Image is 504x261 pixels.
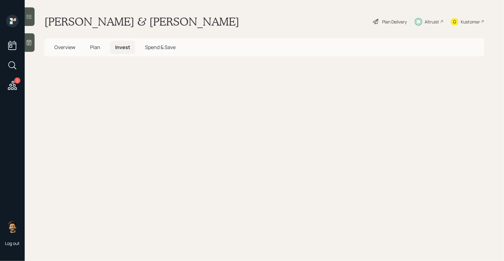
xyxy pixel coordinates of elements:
span: Invest [115,44,130,51]
h1: [PERSON_NAME] & [PERSON_NAME] [44,15,239,28]
span: Overview [54,44,75,51]
img: eric-schwartz-headshot.png [6,221,19,233]
span: Plan [90,44,100,51]
span: Spend & Save [145,44,176,51]
div: Log out [5,240,20,246]
div: Plan Delivery [382,19,407,25]
div: 3 [14,77,20,84]
div: Kustomer [461,19,480,25]
div: Altruist [425,19,439,25]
